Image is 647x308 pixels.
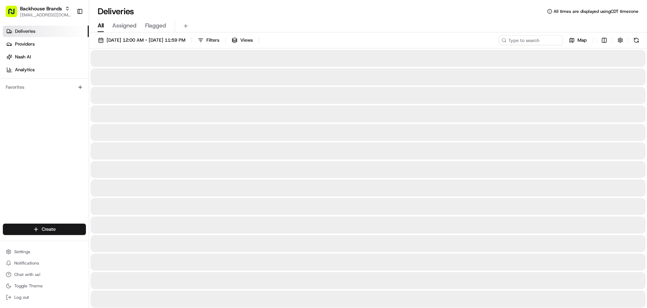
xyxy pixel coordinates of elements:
[107,37,185,43] span: [DATE] 12:00 AM - [DATE] 11:59 PM
[14,283,43,289] span: Toggle Theme
[566,35,590,45] button: Map
[3,258,86,268] button: Notifications
[554,9,638,14] span: All times are displayed using CDT timezone
[14,294,29,300] span: Log out
[15,28,35,35] span: Deliveries
[20,5,62,12] button: Backhouse Brands
[98,6,134,17] h1: Deliveries
[42,226,56,233] span: Create
[3,64,89,75] a: Analytics
[15,67,35,73] span: Analytics
[14,260,39,266] span: Notifications
[3,26,89,37] a: Deliveries
[499,35,563,45] input: Type to search
[98,21,104,30] span: All
[3,38,89,50] a: Providers
[3,51,89,63] a: Nash AI
[195,35,222,45] button: Filters
[15,54,31,60] span: Nash AI
[3,247,86,257] button: Settings
[95,35,189,45] button: [DATE] 12:00 AM - [DATE] 11:59 PM
[14,249,30,255] span: Settings
[577,37,587,43] span: Map
[3,3,74,20] button: Backhouse Brands[EMAIL_ADDRESS][DOMAIN_NAME]
[240,37,253,43] span: Views
[631,35,641,45] button: Refresh
[15,41,35,47] span: Providers
[112,21,137,30] span: Assigned
[228,35,256,45] button: Views
[3,270,86,280] button: Chat with us!
[3,292,86,302] button: Log out
[3,224,86,235] button: Create
[3,281,86,291] button: Toggle Theme
[145,21,166,30] span: Flagged
[206,37,219,43] span: Filters
[14,272,40,277] span: Chat with us!
[20,12,71,18] button: [EMAIL_ADDRESS][DOMAIN_NAME]
[3,82,86,93] div: Favorites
